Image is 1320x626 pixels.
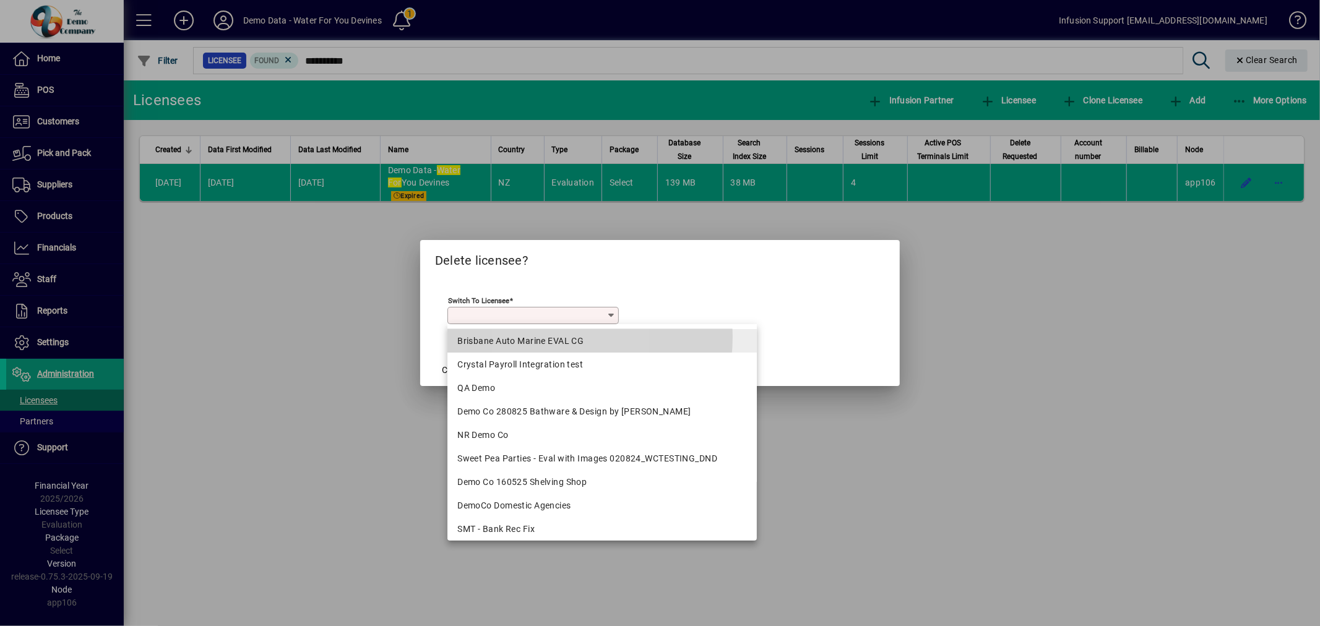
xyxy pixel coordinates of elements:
[447,423,757,447] mat-option: NR Demo Co
[447,494,757,517] mat-option: DemoCo Domestic Agencies
[435,359,475,381] button: Cancel
[448,296,509,305] mat-label: Switch to licensee
[457,382,747,395] div: QA Demo
[457,335,747,348] div: Brisbane Auto Marine EVAL CG
[457,499,747,512] div: DemoCo Domestic Agencies
[457,476,747,489] div: Demo Co 160525 Shelving Shop
[457,429,747,442] div: NR Demo Co
[457,452,747,465] div: Sweet Pea Parties - Eval with Images 020824_WCTESTING_DND
[457,405,747,418] div: Demo Co 280825 Bathware & Design by [PERSON_NAME]
[442,364,468,377] span: Cancel
[447,376,757,400] mat-option: QA Demo
[457,358,747,371] div: Crystal Payroll Integration test
[447,517,757,541] mat-option: SMT - Bank Rec Fix
[420,240,900,276] h2: Delete licensee?
[447,470,757,494] mat-option: Demo Co 160525 Shelving Shop
[447,447,757,470] mat-option: Sweet Pea Parties - Eval with Images 020824_WCTESTING_DND
[447,400,757,423] mat-option: Demo Co 280825 Bathware & Design by Kristy
[447,353,757,376] mat-option: Crystal Payroll Integration test
[447,329,757,353] mat-option: Brisbane Auto Marine EVAL CG
[457,523,747,536] div: SMT - Bank Rec Fix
